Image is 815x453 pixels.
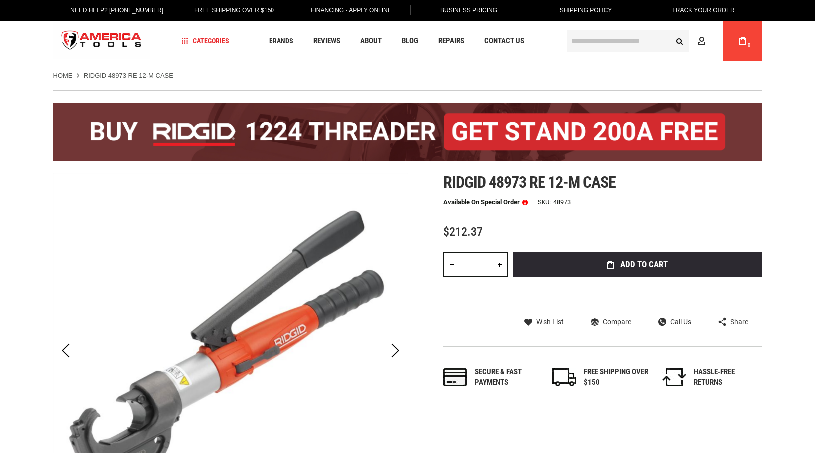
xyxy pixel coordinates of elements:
[484,37,524,45] span: Contact Us
[177,34,234,48] a: Categories
[53,103,762,161] img: BOGO: Buy the RIDGID® 1224 Threader (26092), get the 92467 200A Stand FREE!
[480,34,529,48] a: Contact Us
[553,199,571,205] div: 48973
[443,199,528,206] p: Available on Special Order
[603,318,631,325] span: Compare
[524,317,564,326] a: Wish List
[53,22,150,60] a: store logo
[443,368,467,386] img: payments
[591,317,631,326] a: Compare
[584,367,649,388] div: FREE SHIPPING OVER $150
[309,34,345,48] a: Reviews
[658,317,691,326] a: Call Us
[536,318,564,325] span: Wish List
[670,31,689,50] button: Search
[434,34,469,48] a: Repairs
[513,252,762,277] button: Add to Cart
[560,7,612,14] span: Shipping Policy
[53,22,150,60] img: America Tools
[438,37,464,45] span: Repairs
[53,71,73,80] a: Home
[265,34,298,48] a: Brands
[356,34,386,48] a: About
[670,318,691,325] span: Call Us
[538,199,553,205] strong: SKU
[84,72,173,79] strong: RIDGID 48973 RE 12-M CASE
[397,34,423,48] a: Blog
[694,367,759,388] div: HASSLE-FREE RETURNS
[402,37,418,45] span: Blog
[443,225,483,239] span: $212.37
[443,173,616,192] span: Ridgid 48973 re 12-m case
[313,37,340,45] span: Reviews
[730,318,748,325] span: Share
[620,260,668,269] span: Add to Cart
[181,37,229,44] span: Categories
[360,37,382,45] span: About
[748,42,751,48] span: 0
[662,368,686,386] img: returns
[269,37,293,44] span: Brands
[475,367,540,388] div: Secure & fast payments
[733,21,752,61] a: 0
[552,368,576,386] img: shipping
